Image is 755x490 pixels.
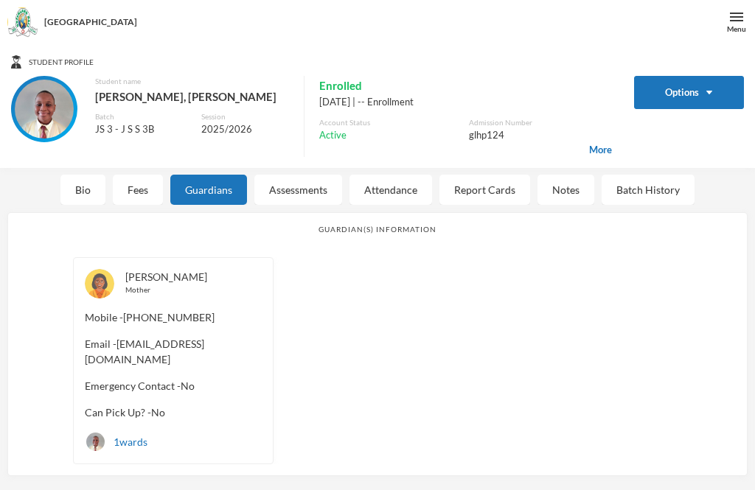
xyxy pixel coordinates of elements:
span: Enrolled [319,76,362,95]
img: logo [8,8,38,38]
div: Student name [95,76,289,87]
img: GUARDIAN [85,269,114,298]
div: Notes [537,175,594,205]
div: 1 wards [85,431,147,452]
div: [PERSON_NAME] [125,269,262,298]
div: Report Cards [439,175,530,205]
div: [PERSON_NAME], [PERSON_NAME] [95,87,289,106]
span: More [589,143,612,158]
div: Assessments [254,175,342,205]
div: Session [201,111,289,122]
span: Emergency Contact - No [85,378,262,393]
div: Guardians [170,175,247,205]
span: Mobile - [PHONE_NUMBER] [85,309,262,325]
div: [GEOGRAPHIC_DATA] [44,15,137,29]
div: Account Status [319,117,462,128]
div: [DATE] | -- Enrollment [319,95,612,110]
img: STUDENT [15,80,74,139]
div: Guardian(s) Information [19,224,736,235]
span: Student Profile [29,57,94,68]
div: Batch [95,111,191,122]
div: Attendance [349,175,432,205]
button: Options [634,76,744,109]
div: JS 3 - J S S 3B [95,122,191,137]
div: Admission Number [469,117,612,128]
div: Fees [113,175,163,205]
div: Batch History [602,175,695,205]
span: Active [319,128,347,143]
div: Menu [727,24,746,35]
span: Email - [EMAIL_ADDRESS][DOMAIN_NAME] [85,336,262,367]
div: glhp124 [469,128,612,143]
div: 2025/2026 [201,122,289,137]
img: STUDENT [86,433,105,451]
span: Can Pick Up? - No [85,405,262,420]
div: Bio [60,175,105,205]
div: Mother [125,284,262,295]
